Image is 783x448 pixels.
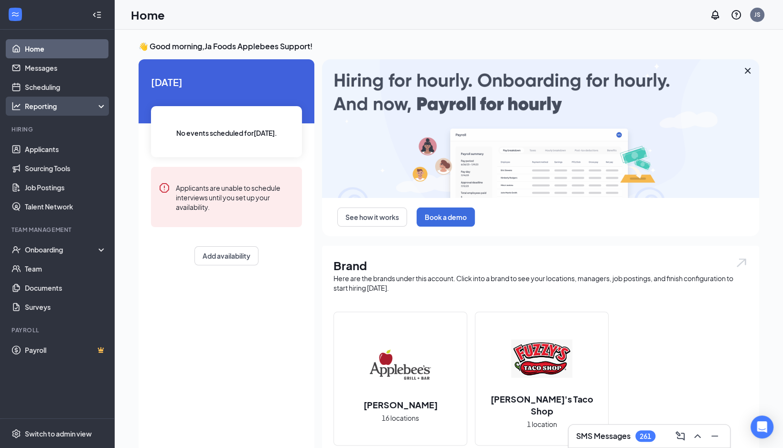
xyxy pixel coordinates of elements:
[11,245,21,254] svg: UserCheck
[322,59,759,198] img: payroll-large.gif
[692,430,703,442] svg: ChevronUp
[194,246,258,265] button: Add availability
[730,9,742,21] svg: QuestionInfo
[25,297,107,317] a: Surveys
[151,75,302,89] span: [DATE]
[25,58,107,77] a: Messages
[25,159,107,178] a: Sourcing Tools
[25,178,107,197] a: Job Postings
[337,208,407,227] button: See how it works
[675,430,686,442] svg: ComposeMessage
[25,340,107,360] a: PayrollCrown
[511,328,572,389] img: Fuzzy's Taco Shop
[576,431,631,441] h3: SMS Messages
[333,257,748,273] h1: Brand
[754,11,761,19] div: JS
[92,10,102,20] svg: Collapse
[25,101,107,111] div: Reporting
[735,257,748,268] img: open.6027fd2a22e1237b5b06.svg
[176,182,294,212] div: Applicants are unable to schedule interviews until you set up your availability.
[25,429,92,438] div: Switch to admin view
[176,128,277,138] span: No events scheduled for [DATE] .
[25,39,107,58] a: Home
[354,399,447,411] h2: [PERSON_NAME]
[709,430,720,442] svg: Minimize
[11,101,21,111] svg: Analysis
[159,182,170,194] svg: Error
[417,208,475,227] button: Book a demo
[690,428,705,444] button: ChevronUp
[475,393,608,417] h2: [PERSON_NAME]'s Taco Shop
[139,41,759,52] h3: 👋 Good morning, Ja Foods Applebees Support !
[131,7,165,23] h1: Home
[370,334,431,395] img: Applebee's
[25,197,107,216] a: Talent Network
[11,226,105,234] div: Team Management
[11,125,105,133] div: Hiring
[673,428,688,444] button: ComposeMessage
[640,432,651,440] div: 261
[742,65,753,76] svg: Cross
[709,9,721,21] svg: Notifications
[751,415,773,438] div: Open Intercom Messenger
[25,140,107,159] a: Applicants
[11,326,105,334] div: Payroll
[25,77,107,97] a: Scheduling
[25,259,107,278] a: Team
[25,278,107,297] a: Documents
[707,428,722,444] button: Minimize
[25,245,98,254] div: Onboarding
[527,419,557,429] span: 1 location
[382,413,419,423] span: 16 locations
[11,429,21,438] svg: Settings
[11,10,20,19] svg: WorkstreamLogo
[333,273,748,293] div: Here are the brands under this account. Click into a brand to see your locations, managers, job p...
